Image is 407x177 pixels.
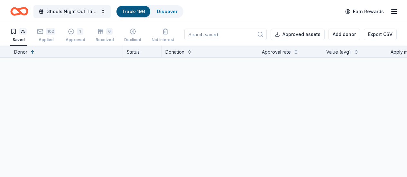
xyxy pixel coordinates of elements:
[124,37,141,42] div: Declined
[96,37,114,42] div: Received
[10,37,27,42] div: Saved
[37,37,55,42] div: Applied
[46,8,98,15] span: Ghouls Night Out Tricky Tray
[123,46,162,57] div: Status
[10,26,27,46] button: 75Saved
[326,48,351,56] div: Value (avg)
[10,4,28,19] a: Home
[124,26,141,46] button: Declined
[122,9,145,14] a: Track· 196
[46,28,55,35] div: 102
[165,48,184,56] div: Donation
[364,29,397,40] button: Export CSV
[184,29,267,40] input: Search saved
[106,28,113,35] div: 6
[341,6,388,17] a: Earn Rewards
[152,37,179,42] div: Not interested
[77,28,83,35] div: 1
[33,5,111,18] button: Ghouls Night Out Tricky Tray
[66,37,85,42] div: Approved
[328,29,360,40] button: Add donor
[116,5,183,18] button: Track· 196Discover
[157,9,178,14] a: Discover
[14,48,27,56] div: Donor
[66,26,85,46] button: 1Approved
[262,48,291,56] div: Approval rate
[37,26,55,46] button: 102Applied
[152,26,179,46] button: Not interested
[96,26,114,46] button: 6Received
[271,29,325,40] button: Approved assets
[19,28,27,35] div: 75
